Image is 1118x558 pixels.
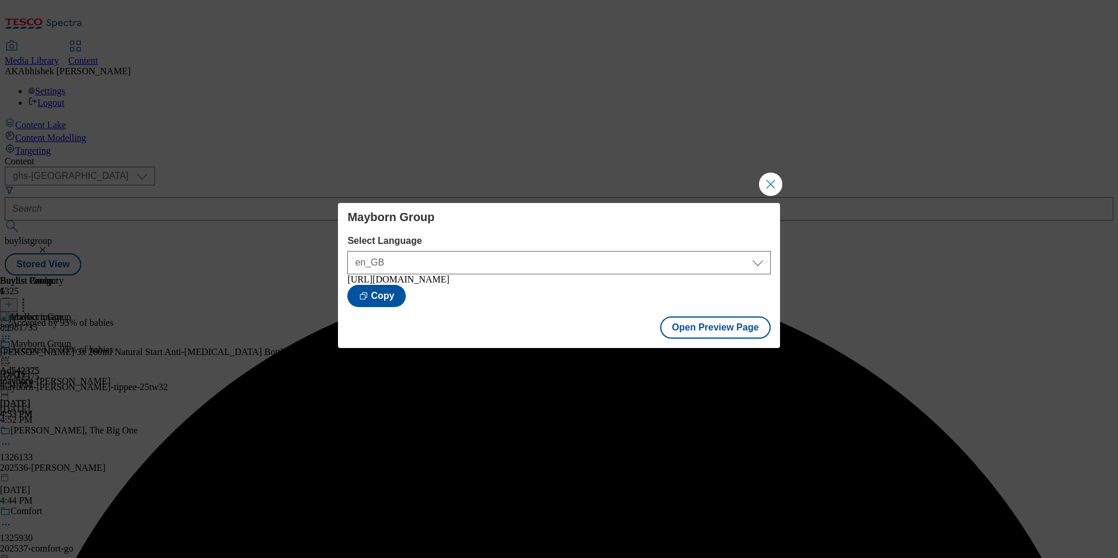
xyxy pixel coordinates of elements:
h4: Mayborn Group [347,210,770,224]
div: [URL][DOMAIN_NAME] [347,274,770,285]
label: Select Language [347,236,770,246]
button: Close Modal [759,173,782,196]
div: Modal [338,203,779,348]
button: Copy [347,285,406,307]
button: Open Preview Page [660,316,771,339]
